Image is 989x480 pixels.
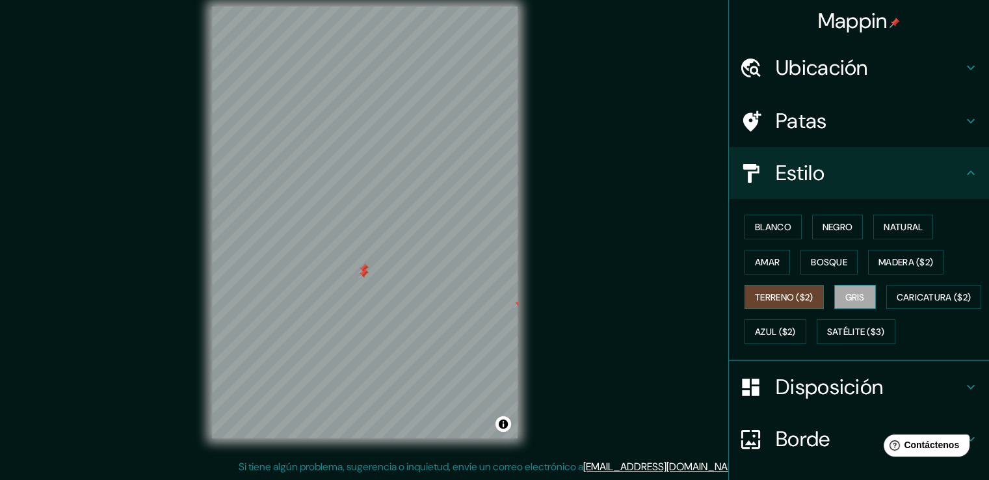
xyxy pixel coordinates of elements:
button: Negro [812,215,864,239]
button: Amar [745,250,790,274]
font: Ubicación [776,54,868,81]
iframe: Lanzador de widgets de ayuda [873,429,975,466]
div: Patas [729,95,989,147]
font: Blanco [755,221,791,233]
button: Azul ($2) [745,319,806,344]
div: Estilo [729,147,989,199]
font: Amar [755,256,780,268]
button: Caricatura ($2) [886,285,982,310]
div: Ubicación [729,42,989,94]
button: Activar o desactivar atribución [495,416,511,432]
button: Blanco [745,215,802,239]
font: Satélite ($3) [827,327,885,338]
font: Bosque [811,256,847,268]
button: Satélite ($3) [817,319,895,344]
button: Terreno ($2) [745,285,824,310]
font: Borde [776,425,830,453]
font: Disposición [776,373,883,401]
button: Gris [834,285,876,310]
font: Caricatura ($2) [897,291,971,303]
font: Gris [845,291,865,303]
button: Natural [873,215,933,239]
button: Madera ($2) [868,250,943,274]
font: Estilo [776,159,824,187]
font: Natural [884,221,923,233]
div: Disposición [729,361,989,413]
font: Terreno ($2) [755,291,813,303]
a: [EMAIL_ADDRESS][DOMAIN_NAME] [583,460,744,473]
font: Madera ($2) [878,256,933,268]
font: Mappin [818,7,888,34]
font: Azul ($2) [755,327,796,338]
img: pin-icon.png [890,18,900,28]
canvas: Mapa [212,7,518,438]
div: Borde [729,413,989,465]
button: Bosque [800,250,858,274]
font: Negro [823,221,853,233]
font: Si tiene algún problema, sugerencia o inquietud, envíe un correo electrónico a [239,460,583,473]
font: Patas [776,107,827,135]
